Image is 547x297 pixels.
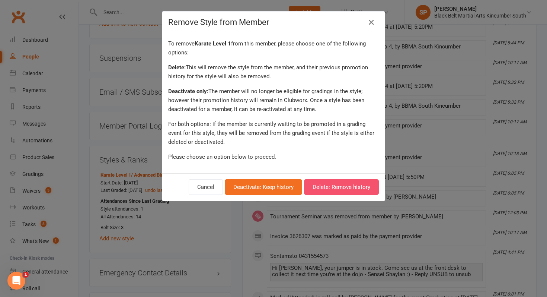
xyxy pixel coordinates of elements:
[168,87,379,114] div: The member will no longer be eligible for gradings in the style; however their promotion history ...
[195,40,231,47] strong: Karate Level 1
[168,63,379,81] div: This will remove the style from the member, and their previous promotion history for the style wi...
[7,272,25,290] iframe: Intercom live chat
[23,272,29,278] span: 1
[168,152,379,161] div: Please choose an option below to proceed.
[189,179,223,195] button: Cancel
[225,179,302,195] button: Deactivate: Keep history
[168,18,379,27] h4: Remove Style from Member
[365,16,377,28] a: Close
[168,120,379,146] div: For both options: if the member is currently waiting to be promoted in a grading event for this s...
[168,39,379,57] div: To remove from this member, please choose one of the following options:
[168,88,208,95] strong: Deactivate only:
[304,179,379,195] button: Delete: Remove history
[168,64,186,71] strong: Delete:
